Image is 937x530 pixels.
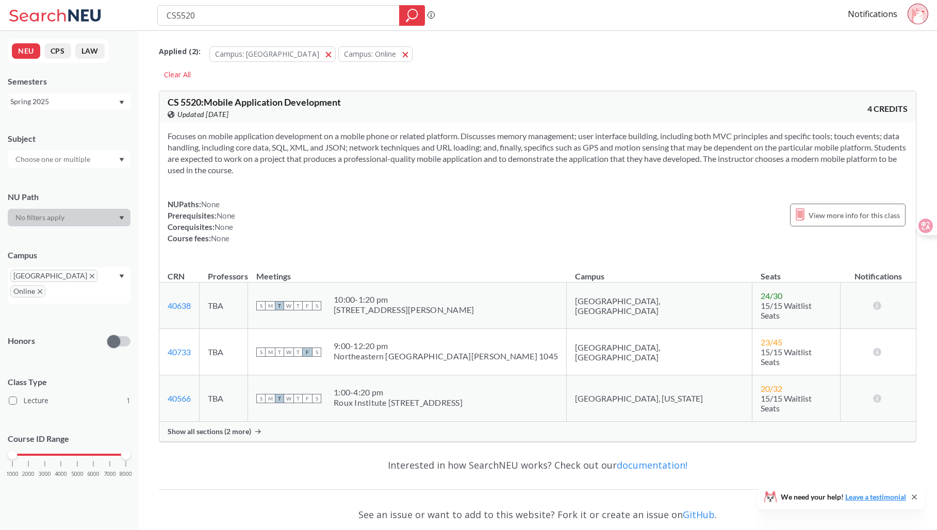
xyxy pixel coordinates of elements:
[119,101,124,105] svg: Dropdown arrow
[9,394,130,407] label: Lecture
[334,305,474,315] div: [STREET_ADDRESS][PERSON_NAME]
[284,301,293,310] span: W
[293,394,303,403] span: T
[209,46,336,62] button: Campus: [GEOGRAPHIC_DATA]
[845,492,906,501] a: Leave a testimonial
[10,285,45,297] span: OnlineX to remove pill
[8,133,130,144] div: Subject
[334,341,558,351] div: 9:00 - 12:20 pm
[10,96,118,107] div: Spring 2025
[312,347,321,357] span: S
[159,500,916,529] div: See an issue or want to add to this website? Fork it or create an issue on .
[293,301,303,310] span: T
[10,153,97,165] input: Choose one or multiple
[44,43,71,59] button: CPS
[266,301,275,310] span: M
[159,422,916,441] div: Show all sections (2 more)
[87,471,100,477] span: 6000
[12,43,40,59] button: NEU
[8,209,130,226] div: Dropdown arrow
[200,375,248,422] td: TBA
[200,329,248,375] td: TBA
[168,301,191,310] a: 40638
[761,337,782,347] span: 23 / 45
[8,376,130,388] span: Class Type
[761,291,782,301] span: 24 / 30
[215,49,319,59] span: Campus: [GEOGRAPHIC_DATA]
[867,103,908,114] span: 4 CREDITS
[303,394,312,403] span: F
[334,351,558,361] div: Northeastern [GEOGRAPHIC_DATA][PERSON_NAME] 1045
[168,347,191,357] a: 40733
[217,211,235,220] span: None
[90,274,94,278] svg: X to remove pill
[567,260,752,283] th: Campus
[683,508,715,521] a: GitHub
[8,250,130,261] div: Campus
[75,43,105,59] button: LAW
[200,283,248,329] td: TBA
[168,271,185,282] div: CRN
[248,260,567,283] th: Meetings
[266,394,275,403] span: M
[22,471,35,477] span: 2000
[275,394,284,403] span: T
[334,397,463,408] div: Roux Institute [STREET_ADDRESS]
[168,427,251,436] span: Show all sections (2 more)
[119,158,124,162] svg: Dropdown arrow
[567,375,752,422] td: [GEOGRAPHIC_DATA], [US_STATE]
[119,274,124,278] svg: Dropdown arrow
[809,209,900,222] span: View more info for this class
[8,267,130,304] div: [GEOGRAPHIC_DATA]X to remove pillOnlineX to remove pillDropdown arrow
[168,198,235,244] div: NUPaths: Prerequisites: Corequisites: Course fees:
[344,49,396,59] span: Campus: Online
[275,301,284,310] span: T
[55,471,67,477] span: 4000
[312,394,321,403] span: S
[848,8,897,20] a: Notifications
[104,471,116,477] span: 7000
[256,394,266,403] span: S
[312,301,321,310] span: S
[334,387,463,397] div: 1:00 - 4:20 pm
[10,270,97,282] span: [GEOGRAPHIC_DATA]X to remove pill
[406,8,418,23] svg: magnifying glass
[71,471,84,477] span: 5000
[399,5,425,26] div: magnifying glass
[266,347,275,357] span: M
[159,46,201,57] span: Applied ( 2 ):
[8,151,130,168] div: Dropdown arrow
[177,109,228,120] span: Updated [DATE]
[159,67,196,82] div: Clear All
[38,289,42,294] svg: X to remove pill
[200,260,248,283] th: Professors
[303,347,312,357] span: F
[126,395,130,406] span: 1
[168,393,191,403] a: 40566
[211,234,229,243] span: None
[761,347,812,367] span: 15/15 Waitlist Seats
[761,384,782,393] span: 20 / 32
[275,347,284,357] span: T
[168,130,908,176] section: Focuses on mobile application development on a mobile phone or related platform. Discusses memory...
[781,493,906,501] span: We need your help!
[284,347,293,357] span: W
[567,329,752,375] td: [GEOGRAPHIC_DATA], [GEOGRAPHIC_DATA]
[8,191,130,203] div: NU Path
[168,96,341,108] span: CS 5520 : Mobile Application Development
[201,200,220,209] span: None
[840,260,916,283] th: Notifications
[8,76,130,87] div: Semesters
[303,301,312,310] span: F
[159,450,916,480] div: Interested in how SearchNEU works? Check out our
[293,347,303,357] span: T
[567,283,752,329] td: [GEOGRAPHIC_DATA], [GEOGRAPHIC_DATA]
[338,46,413,62] button: Campus: Online
[8,93,130,110] div: Spring 2025Dropdown arrow
[215,222,233,231] span: None
[761,393,812,413] span: 15/15 Waitlist Seats
[284,394,293,403] span: W
[334,294,474,305] div: 10:00 - 1:20 pm
[6,471,19,477] span: 1000
[119,216,124,220] svg: Dropdown arrow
